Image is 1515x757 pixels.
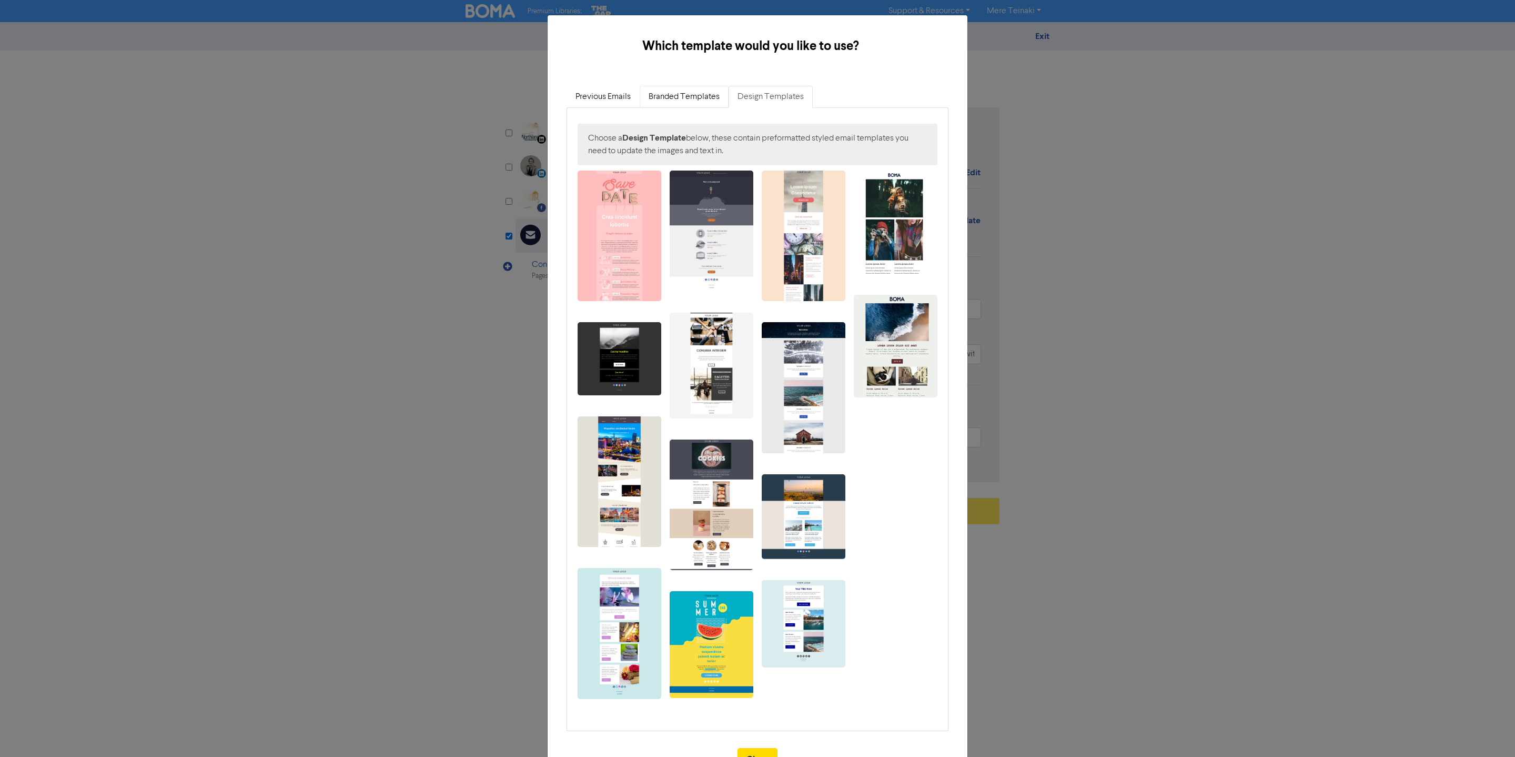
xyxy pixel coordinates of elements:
[622,133,686,143] b: Design Template
[640,86,729,108] a: Branded Templates
[588,132,927,157] span: Choose a below, these contain preformatted styled email templates you need to update the images a...
[556,37,945,56] h5: Which template would you like to use?
[567,86,640,108] a: Previous Emails
[729,86,813,108] a: Design Templates
[1462,706,1515,757] iframe: Chat Widget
